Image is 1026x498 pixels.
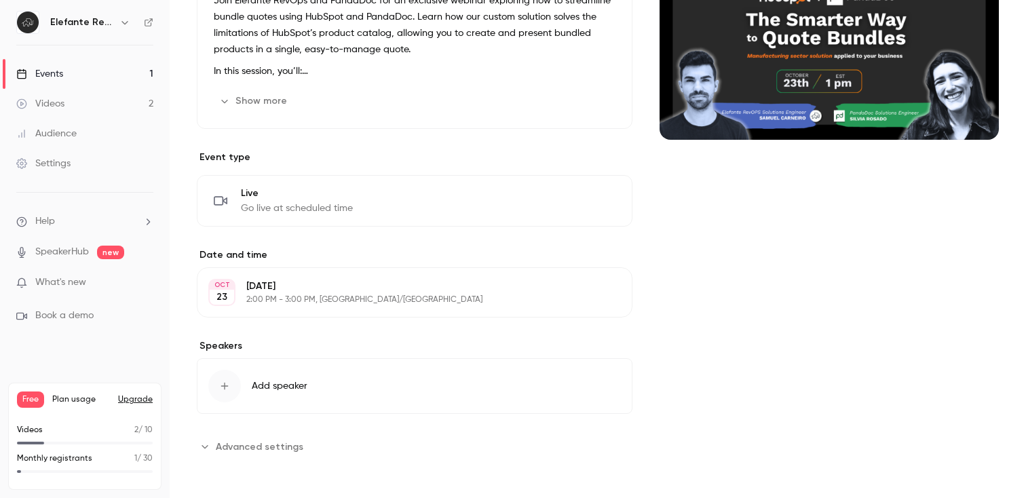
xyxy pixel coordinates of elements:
button: Show more [214,90,295,112]
h6: Elefante RevOps [50,16,114,29]
p: Monthly registrants [17,453,92,465]
button: Upgrade [118,394,153,405]
div: Settings [16,157,71,170]
span: Free [17,391,44,408]
p: Videos [17,424,43,436]
p: 23 [216,290,227,304]
div: OCT [210,280,234,290]
div: Audience [16,127,77,140]
span: 2 [134,426,138,434]
div: Events [16,67,63,81]
span: Go live at scheduled time [241,202,353,215]
section: Advanced settings [197,436,632,457]
img: Elefante RevOps [17,12,39,33]
p: Event type [197,151,632,164]
button: Add speaker [197,358,632,414]
span: 1 [134,455,137,463]
span: What's new [35,275,86,290]
p: In this session, you’ll: [214,63,615,79]
span: Book a demo [35,309,94,323]
label: Speakers [197,339,632,353]
span: Help [35,214,55,229]
li: help-dropdown-opener [16,214,153,229]
p: 2:00 PM - 3:00 PM, [GEOGRAPHIC_DATA]/[GEOGRAPHIC_DATA] [246,294,560,305]
button: Advanced settings [197,436,311,457]
iframe: Noticeable Trigger [137,277,153,289]
div: Videos [16,97,64,111]
span: Add speaker [252,379,307,393]
span: Plan usage [52,394,110,405]
a: SpeakerHub [35,245,89,259]
span: Live [241,187,353,200]
p: [DATE] [246,280,560,293]
label: Date and time [197,248,632,262]
span: Advanced settings [216,440,303,454]
p: / 10 [134,424,153,436]
p: / 30 [134,453,153,465]
span: new [97,246,124,259]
